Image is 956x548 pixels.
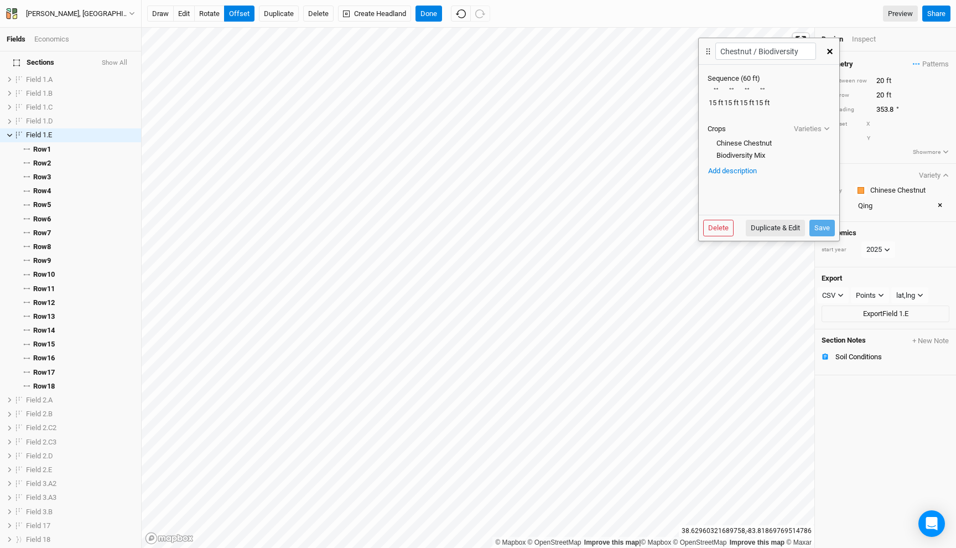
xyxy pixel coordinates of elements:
[817,287,849,304] button: CSV
[26,396,134,405] div: Field 2.A
[793,125,830,133] button: Varieties
[822,77,870,85] div: between row
[33,200,51,209] span: Row 5
[26,508,53,516] span: Field 3.B
[822,34,843,44] div: Design
[26,493,134,502] div: Field 3.A3
[715,43,815,60] input: Pattern name
[832,135,870,143] div: Y
[938,197,942,212] button: ×
[34,34,69,44] div: Economics
[26,508,134,516] div: Field 3.B
[896,290,915,301] div: lat,lng
[746,220,805,236] button: Duplicate & Edit
[147,6,174,22] button: draw
[822,106,870,114] div: heading
[33,215,51,224] span: Row 6
[26,396,53,404] span: Field 2.A
[708,124,830,134] div: Crops
[835,353,949,361] div: Soil Conditions
[724,98,739,108] div: 15 ft
[33,298,55,307] span: Row 12
[194,6,225,22] button: rotate
[26,103,53,111] span: Field 1.C
[912,58,949,70] button: Patterns
[679,525,814,537] div: 38.62960321689758 , -83.81869769514786
[851,287,889,304] button: Points
[730,539,784,546] a: Improve this map
[755,98,770,108] div: 15 ft
[866,120,870,128] div: X
[224,6,254,22] button: offset
[26,103,134,112] div: Field 1.C
[26,117,53,125] span: Field 1.D
[6,8,136,20] button: [PERSON_NAME], [GEOGRAPHIC_DATA] - Spring '22 - Original
[809,220,835,236] button: Save
[26,479,56,488] span: Field 3.A2
[709,98,723,108] div: 15 ft
[26,466,52,474] span: Field 2.E
[832,120,847,128] div: offset
[26,438,134,447] div: Field 2.C3
[33,340,55,349] span: Row 15
[786,539,812,546] a: Maxar
[822,274,949,283] h4: Export
[815,350,956,364] button: Soil Conditions
[855,199,949,213] input: Qing
[145,532,194,545] a: Mapbox logo
[713,84,720,94] div: ↔
[26,438,56,446] span: Field 2.C3
[13,58,54,67] span: Sections
[173,6,195,22] button: edit
[26,117,134,126] div: Field 1.D
[891,287,928,304] button: lat,lng
[26,535,134,544] div: Field 18
[33,145,51,154] span: Row 1
[708,74,830,84] div: Sequence ( 60 ft )
[338,6,411,22] button: Create Headland
[793,33,809,49] span: Enter fullscreen
[26,8,129,19] div: [PERSON_NAME], [GEOGRAPHIC_DATA] - Spring '22 - Original
[33,382,55,391] span: Row 18
[852,34,891,44] div: Inspect
[584,539,639,546] a: Improve this map
[708,138,830,148] div: Chinese Chestnut
[673,539,727,546] a: OpenStreetMap
[918,510,945,537] div: Open Intercom Messenger
[33,270,55,279] span: Row 10
[26,89,53,97] span: Field 1.B
[26,423,56,432] span: Field 2.C2
[822,91,870,100] div: in row
[303,6,334,22] button: Delete
[451,6,471,22] button: Undo (^z)
[703,220,734,236] button: Delete
[26,423,134,432] div: Field 2.C2
[26,452,53,460] span: Field 2.D
[912,147,949,157] button: Showmore
[259,6,299,22] button: Duplicate
[33,256,51,265] span: Row 9
[495,539,526,546] a: Mapbox
[641,539,671,546] a: Mapbox
[822,306,949,322] button: ExportField 1.E
[26,466,134,474] div: Field 2.E
[912,336,949,346] button: + New Note
[26,75,53,84] span: Field 1.A
[744,84,751,94] div: ↔
[922,6,950,22] button: Share
[913,59,949,70] span: Patterns
[528,539,581,546] a: OpenStreetMap
[33,312,55,321] span: Row 13
[883,6,918,22] a: Preview
[33,354,55,363] span: Row 16
[822,290,835,301] div: CSV
[759,84,766,94] div: ↔
[7,35,25,43] a: Fields
[26,493,56,502] span: Field 3.A3
[26,75,134,84] div: Field 1.A
[33,229,51,237] span: Row 7
[26,535,50,544] span: Field 18
[101,59,128,67] button: Show All
[142,28,814,548] canvas: Map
